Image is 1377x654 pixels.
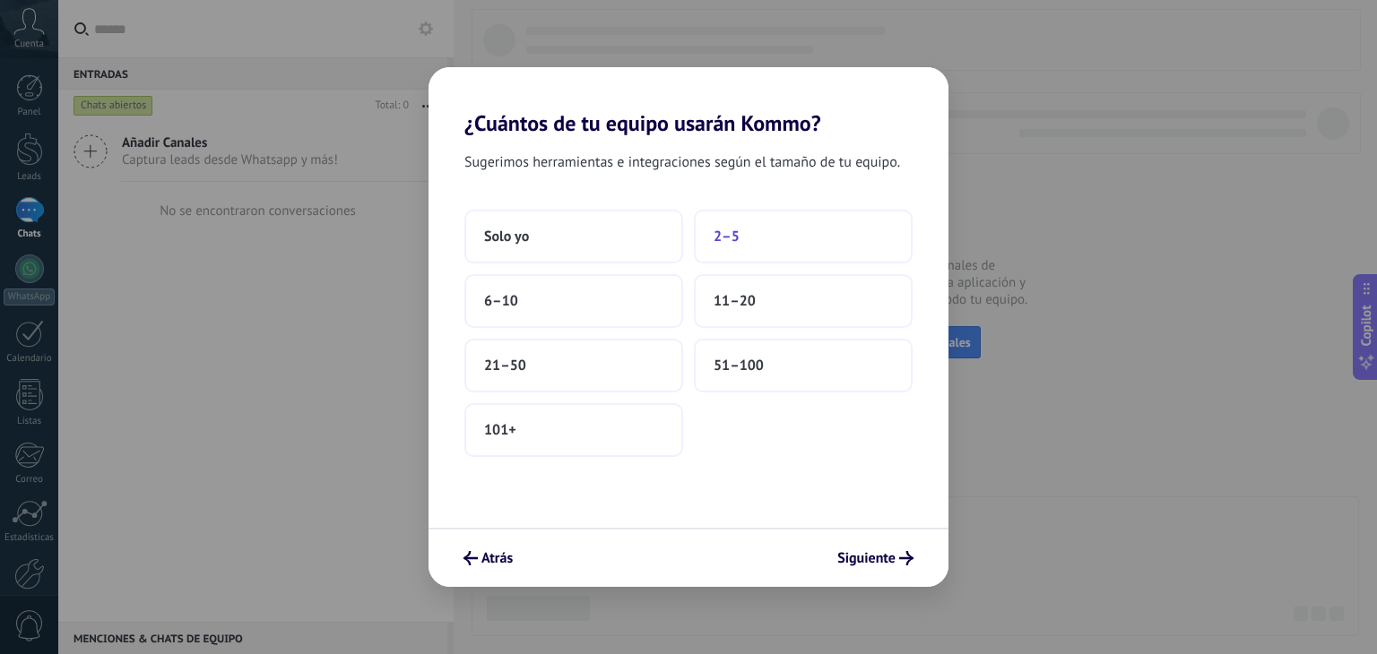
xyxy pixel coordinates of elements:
button: Solo yo [464,210,683,263]
span: 11–20 [714,292,756,310]
button: 2–5 [694,210,913,263]
button: 11–20 [694,274,913,328]
button: 101+ [464,403,683,457]
h2: ¿Cuántos de tu equipo usarán Kommo? [429,67,948,136]
span: Atrás [481,552,513,564]
button: 51–100 [694,339,913,392]
span: 6–10 [484,292,518,310]
button: 6–10 [464,274,683,328]
span: 101+ [484,421,516,439]
span: 21–50 [484,357,526,374]
span: Siguiente [837,552,896,564]
button: Siguiente [829,543,922,573]
span: 2–5 [714,228,740,245]
span: Solo yo [484,228,529,245]
button: 21–50 [464,339,683,392]
button: Atrás [455,543,521,573]
span: Sugerimos herramientas e integraciones según el tamaño de tu equipo. [464,151,900,174]
span: 51–100 [714,357,764,374]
